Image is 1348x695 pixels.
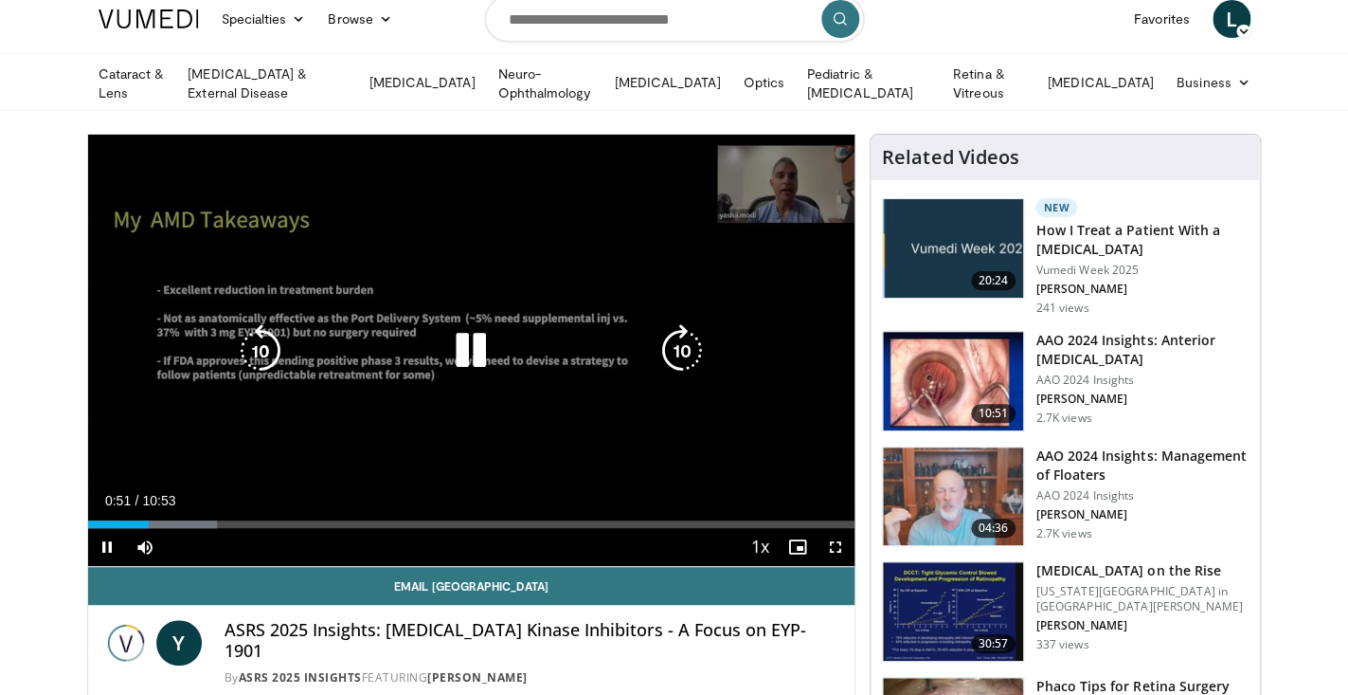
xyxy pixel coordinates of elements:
[883,448,1023,546] img: 8e655e61-78ac-4b3e-a4e7-f43113671c25.150x105_q85_crop-smart_upscale.jpg
[883,562,1023,661] img: 4ce8c11a-29c2-4c44-a801-4e6d49003971.150x105_q85_crop-smart_upscale.jpg
[357,64,486,101] a: [MEDICAL_DATA]
[1035,392,1249,407] p: [PERSON_NAME]
[176,64,357,102] a: [MEDICAL_DATA] & External Disease
[1035,618,1249,633] p: [PERSON_NAME]
[105,493,131,508] span: 0:51
[1035,411,1091,426] p: 2.7K views
[971,404,1016,423] span: 10:51
[882,198,1249,316] a: 20:24 New How I Treat a Patient With a [MEDICAL_DATA] Vumedi Week 2025 [PERSON_NAME] 241 views
[225,620,840,661] h4: ASRS 2025 Insights: [MEDICAL_DATA] Kinase Inhibitors - A Focus on EYP-1901
[731,64,795,101] a: Optics
[87,64,177,102] a: Cataract & Lens
[602,64,731,101] a: [MEDICAL_DATA]
[1035,221,1249,259] h3: How I Treat a Patient With a [MEDICAL_DATA]
[942,64,1036,102] a: Retina & Vitreous
[779,528,817,566] button: Enable picture-in-picture mode
[971,271,1016,290] span: 20:24
[1035,507,1249,522] p: [PERSON_NAME]
[883,332,1023,430] img: fd942f01-32bb-45af-b226-b96b538a46e6.150x105_q85_crop-smart_upscale.jpg
[126,528,164,566] button: Mute
[1035,526,1091,541] p: 2.7K views
[883,199,1023,298] img: 02d29458-18ce-4e7f-be78-7423ab9bdffd.jpg.150x105_q85_crop-smart_upscale.jpg
[971,519,1016,538] span: 04:36
[1035,447,1249,485] h3: AAO 2024 Insights: Management of Floaters
[486,64,602,102] a: Neuro-Ophthalmology
[88,135,855,567] video-js: Video Player
[971,634,1016,653] span: 30:57
[88,567,855,605] a: Email [GEOGRAPHIC_DATA]
[225,669,840,686] div: By FEATURING
[88,521,855,528] div: Progress Bar
[1035,488,1249,503] p: AAO 2024 Insights
[1035,282,1249,297] p: [PERSON_NAME]
[1035,331,1249,369] h3: AAO 2024 Insights: Anterior [MEDICAL_DATA]
[239,669,362,686] a: ASRS 2025 Insights
[817,528,854,566] button: Fullscreen
[741,528,779,566] button: Playback Rate
[1035,263,1249,278] p: Vumedi Week 2025
[882,447,1249,547] a: 04:36 AAO 2024 Insights: Management of Floaters AAO 2024 Insights [PERSON_NAME] 2.7K views
[103,620,149,666] img: ASRS 2025 Insights
[142,493,175,508] span: 10:53
[796,64,942,102] a: Pediatric & [MEDICAL_DATA]
[1035,198,1077,217] p: New
[1035,373,1249,388] p: AAO 2024 Insights
[99,9,199,28] img: VuMedi Logo
[427,669,528,686] a: [PERSON_NAME]
[882,331,1249,431] a: 10:51 AAO 2024 Insights: Anterior [MEDICAL_DATA] AAO 2024 Insights [PERSON_NAME] 2.7K views
[135,493,139,508] span: /
[1036,64,1165,101] a: [MEDICAL_DATA]
[1035,637,1088,652] p: 337 views
[1165,64,1262,101] a: Business
[88,528,126,566] button: Pause
[1035,584,1249,614] p: [US_STATE][GEOGRAPHIC_DATA] in [GEOGRAPHIC_DATA][PERSON_NAME]
[156,620,202,666] a: Y
[882,561,1249,662] a: 30:57 [MEDICAL_DATA] on the Rise [US_STATE][GEOGRAPHIC_DATA] in [GEOGRAPHIC_DATA][PERSON_NAME] [P...
[1035,301,1088,316] p: 241 views
[882,146,1018,169] h4: Related Videos
[1035,561,1249,580] h3: [MEDICAL_DATA] on the Rise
